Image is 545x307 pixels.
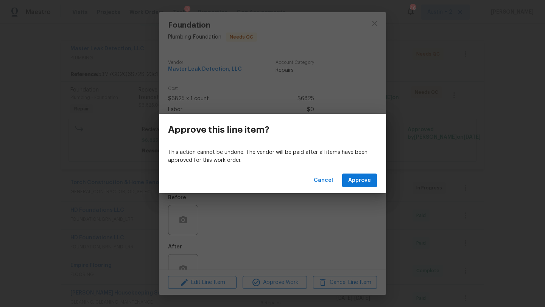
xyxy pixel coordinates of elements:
[311,174,336,188] button: Cancel
[168,124,269,135] h3: Approve this line item?
[168,149,377,164] p: This action cannot be undone. The vendor will be paid after all items have been approved for this...
[342,174,377,188] button: Approve
[314,176,333,185] span: Cancel
[348,176,371,185] span: Approve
